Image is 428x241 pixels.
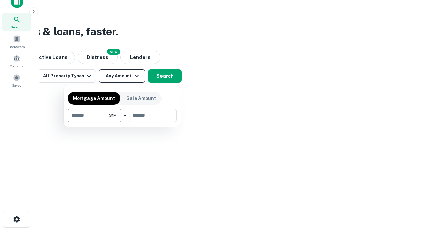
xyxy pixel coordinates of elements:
p: Mortgage Amount [73,95,115,102]
span: $1M [109,112,117,118]
iframe: Chat Widget [395,187,428,220]
div: - [124,109,126,122]
p: Sale Amount [126,95,156,102]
